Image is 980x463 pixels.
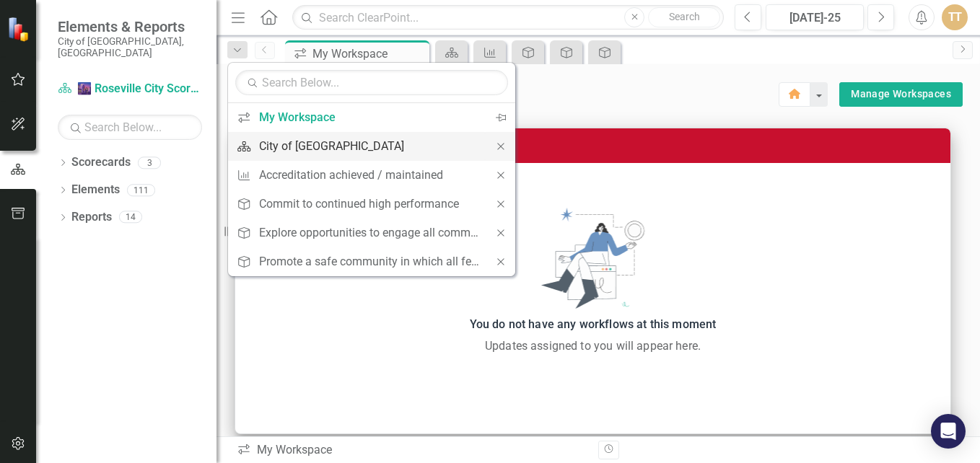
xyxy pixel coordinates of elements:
[669,11,700,22] span: Search
[851,85,951,103] a: Manage Workspaces
[766,4,864,30] button: [DATE]-25
[931,414,966,449] div: Open Intercom Messenger
[259,195,479,213] div: Commit to continued high performance
[71,209,112,226] a: Reports
[259,108,479,126] div: My Workspace
[237,442,587,459] div: My Workspace
[771,9,859,27] div: [DATE]-25
[839,82,963,107] button: Manage Workspaces
[235,70,508,95] input: Search Below...
[127,184,155,196] div: 111
[138,156,161,169] div: 3
[228,219,486,246] a: Explore opportunities to engage all community members in relevant ways.
[242,338,943,355] div: Updates assigned to you will appear here.
[58,18,202,35] span: Elements & Reports
[58,81,202,97] a: 🌆 Roseville City Scorecard
[259,224,479,242] div: Explore opportunities to engage all community members in relevant ways.
[648,7,720,27] button: Search
[7,17,32,42] img: ClearPoint Strategy
[228,104,486,131] a: My Workspace
[259,137,479,155] div: City of [GEOGRAPHIC_DATA]
[228,190,486,217] a: Commit to continued high performance
[119,211,142,224] div: 14
[312,45,426,63] div: My Workspace
[292,5,724,30] input: Search ClearPoint...
[942,4,968,30] button: TT
[839,82,963,107] div: split button
[228,162,486,188] a: Accreditation achieved / maintained
[242,314,943,335] div: You do not have any workflows at this moment
[71,182,120,198] a: Elements
[228,133,486,159] a: City of [GEOGRAPHIC_DATA]
[228,248,486,275] a: Promote a safe community in which all feel welcome and included.
[58,115,202,140] input: Search Below...
[58,35,202,59] small: City of [GEOGRAPHIC_DATA], [GEOGRAPHIC_DATA]
[71,154,131,171] a: Scorecards
[259,252,479,270] div: Promote a safe community in which all feel welcome and included.
[259,166,479,184] div: Accreditation achieved / maintained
